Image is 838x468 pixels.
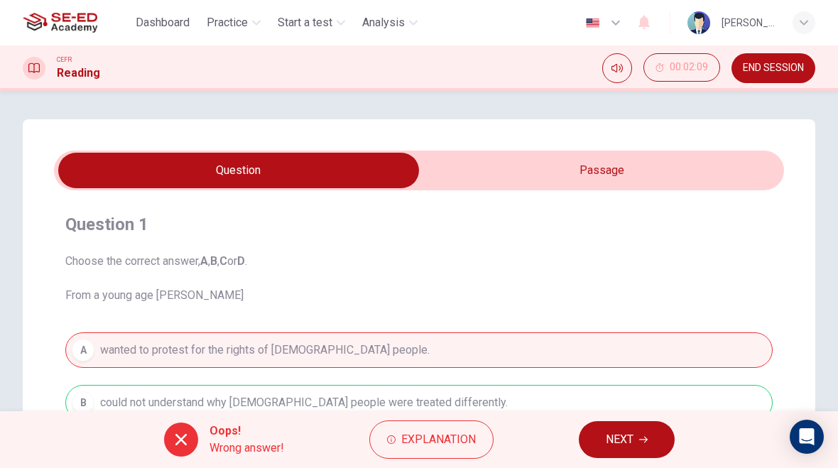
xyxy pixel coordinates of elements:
[57,55,72,65] span: CEFR
[200,254,208,268] b: A
[731,53,815,83] button: END SESSION
[210,254,217,268] b: B
[687,11,710,34] img: Profile picture
[57,65,100,82] h1: Reading
[219,254,227,268] b: C
[579,421,675,458] button: NEXT
[201,10,266,36] button: Practice
[401,430,476,450] span: Explanation
[606,430,633,450] span: NEXT
[790,420,824,454] div: Open Intercom Messenger
[643,53,720,83] div: Hide
[643,53,720,82] button: 00:02:09
[362,14,405,31] span: Analysis
[584,18,602,28] img: en
[670,62,708,73] span: 00:02:09
[369,420,494,459] button: Explanation
[65,213,773,236] h4: Question 1
[237,254,245,268] b: D
[209,440,284,457] span: Wrong answer!
[130,10,195,36] button: Dashboard
[23,9,97,37] img: SE-ED Academy logo
[23,9,130,37] a: SE-ED Academy logo
[207,14,248,31] span: Practice
[65,253,773,304] span: Choose the correct answer, , , or . From a young age [PERSON_NAME]
[272,10,351,36] button: Start a test
[136,14,190,31] span: Dashboard
[602,53,632,83] div: Mute
[722,14,776,31] div: [PERSON_NAME]
[209,423,284,440] span: Oops!
[743,62,804,74] span: END SESSION
[357,10,423,36] button: Analysis
[278,14,332,31] span: Start a test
